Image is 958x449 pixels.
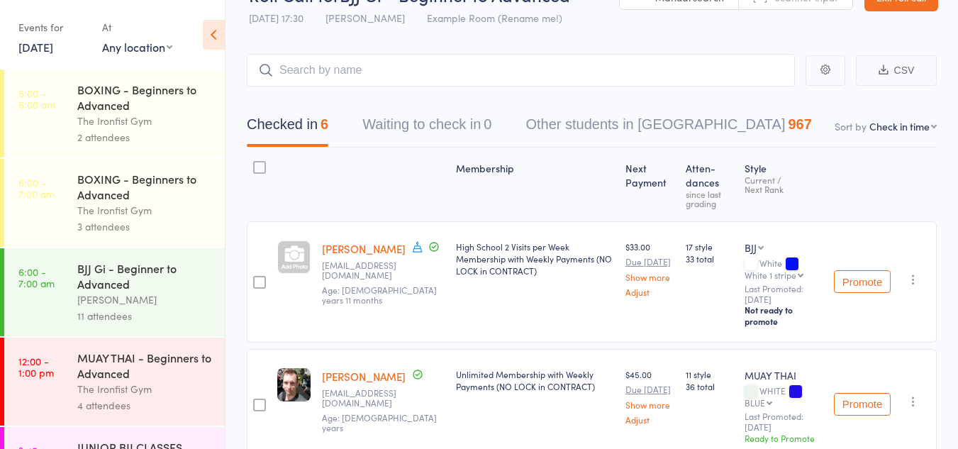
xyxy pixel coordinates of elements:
[77,397,213,414] div: 4 attendees
[77,129,213,145] div: 2 attendees
[625,272,674,282] a: Show more
[247,54,795,87] input: Search by name
[745,240,757,255] div: BJJ
[77,202,213,218] div: The Ironfist Gym
[4,338,225,426] a: 12:00 -1:00 pmMUAY THAI - Beginners to AdvancedThe Ironfist Gym4 attendees
[322,369,406,384] a: [PERSON_NAME]
[686,240,733,253] span: 17 style
[427,11,562,25] span: Example Room (Rename me!)
[625,287,674,296] a: Adjust
[249,11,303,25] span: [DATE] 17:30
[686,253,733,265] span: 33 total
[745,284,823,304] small: Last Promoted: [DATE]
[77,308,213,324] div: 11 attendees
[680,154,739,215] div: Atten­dances
[525,109,811,147] button: Other students in [GEOGRAPHIC_DATA]967
[77,350,213,381] div: MUAY THAI - Beginners to Advanced
[625,384,674,394] small: Due [DATE]
[322,411,437,433] span: Age: [DEMOGRAPHIC_DATA] years
[4,248,225,336] a: 6:00 -7:00 amBJJ Gi - Beginner to Advanced[PERSON_NAME]11 attendees
[745,304,823,327] div: Not ready to promote
[484,116,491,132] div: 0
[739,154,828,215] div: Style
[450,154,620,215] div: Membership
[77,218,213,235] div: 3 attendees
[247,109,328,147] button: Checked in6
[456,240,614,277] div: High School 2 Visits per Week Membership with Weekly Payments (NO LOCK in CONTRACT)
[869,119,930,133] div: Check in time
[18,16,88,39] div: Events for
[18,355,54,378] time: 12:00 - 1:00 pm
[322,241,406,256] a: [PERSON_NAME]
[745,270,796,279] div: White 1 stripe
[77,381,213,397] div: The Ironfist Gym
[745,411,823,432] small: Last Promoted: [DATE]
[4,159,225,247] a: 6:00 -7:00 amBOXING - Beginners to AdvancedThe Ironfist Gym3 attendees
[625,257,674,267] small: Due [DATE]
[322,260,445,281] small: timhu3360@gmail.com
[788,116,811,132] div: 967
[18,177,55,199] time: 6:00 - 7:00 am
[745,368,823,382] div: MUAY THAI
[625,415,674,424] a: Adjust
[362,109,491,147] button: Waiting to check in0
[77,113,213,129] div: The Ironfist Gym
[834,393,891,416] button: Promote
[321,116,328,132] div: 6
[18,39,53,55] a: [DATE]
[745,386,823,407] div: WHITE
[620,154,680,215] div: Next Payment
[625,400,674,409] a: Show more
[835,119,867,133] label: Sort by
[856,55,937,86] button: CSV
[745,398,765,407] div: BLUE
[322,284,437,306] span: Age: [DEMOGRAPHIC_DATA] years 11 months
[745,258,823,279] div: White
[322,388,445,409] small: ray.stewart24@outlook.com
[625,240,674,296] div: $33.00
[456,368,614,392] div: Unlimited Membership with Weekly Payments (NO LOCK in CONTRACT)
[686,189,733,208] div: since last grading
[834,270,891,293] button: Promote
[625,368,674,424] div: $45.00
[4,70,225,157] a: 5:00 -6:00 amBOXING - Beginners to AdvancedThe Ironfist Gym2 attendees
[745,432,823,444] div: Ready to Promote
[18,87,55,110] time: 5:00 - 6:00 am
[325,11,405,25] span: [PERSON_NAME]
[102,16,172,39] div: At
[77,292,213,308] div: [PERSON_NAME]
[686,368,733,380] span: 11 style
[745,175,823,194] div: Current / Next Rank
[686,380,733,392] span: 36 total
[77,260,213,292] div: BJJ Gi - Beginner to Advanced
[277,368,311,401] img: image1694415958.png
[102,39,172,55] div: Any location
[18,266,55,289] time: 6:00 - 7:00 am
[77,82,213,113] div: BOXING - Beginners to Advanced
[77,171,213,202] div: BOXING - Beginners to Advanced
